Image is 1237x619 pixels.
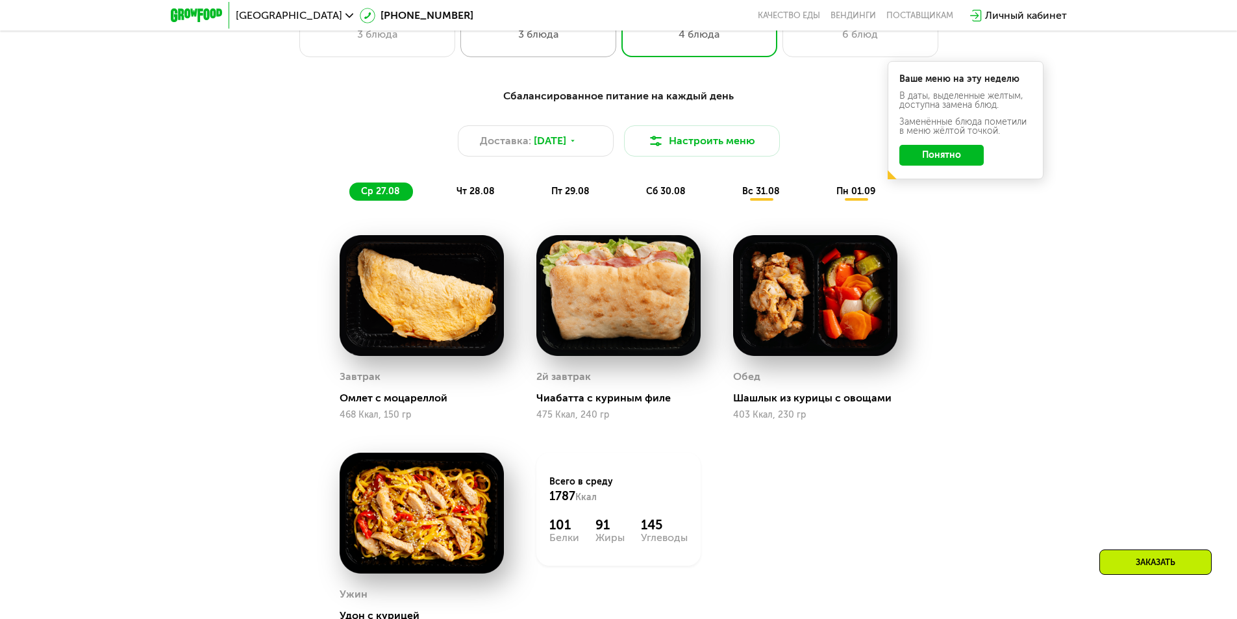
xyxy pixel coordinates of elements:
div: Заменённые блюда пометили в меню жёлтой точкой. [899,118,1032,136]
div: 6 блюд [796,27,925,42]
span: Ккал [575,492,597,503]
div: Всего в среду [549,475,688,504]
div: Белки [549,533,579,543]
div: Заказать [1099,550,1212,575]
div: 4 блюда [635,27,764,42]
a: [PHONE_NUMBER] [360,8,473,23]
span: вс 31.08 [742,186,780,197]
div: 475 Ккал, 240 гр [536,410,701,420]
div: Завтрак [340,367,381,386]
span: сб 30.08 [646,186,686,197]
div: Омлет с моцареллой [340,392,514,405]
button: Настроить меню [624,125,780,157]
span: ср 27.08 [361,186,400,197]
div: В даты, выделенные желтым, доступна замена блюд. [899,92,1032,110]
div: Сбалансированное питание на каждый день [234,88,1003,105]
div: 468 Ккал, 150 гр [340,410,504,420]
div: Жиры [595,533,625,543]
button: Понятно [899,145,984,166]
div: Личный кабинет [985,8,1067,23]
div: Углеводы [641,533,688,543]
div: поставщикам [886,10,953,21]
div: 91 [595,517,625,533]
div: 403 Ккал, 230 гр [733,410,897,420]
a: Вендинги [831,10,876,21]
span: пт 29.08 [551,186,590,197]
div: Обед [733,367,760,386]
div: 101 [549,517,579,533]
div: Ваше меню на эту неделю [899,75,1032,84]
div: 3 блюда [474,27,603,42]
div: 145 [641,517,688,533]
a: Качество еды [758,10,820,21]
span: Доставка: [480,133,531,149]
div: Чиабатта с куриным филе [536,392,711,405]
div: 3 блюда [313,27,442,42]
span: пн 01.09 [836,186,875,197]
span: [DATE] [534,133,566,149]
span: 1787 [549,489,575,503]
div: Шашлык из курицы с овощами [733,392,908,405]
span: чт 28.08 [456,186,495,197]
div: Ужин [340,585,368,604]
span: [GEOGRAPHIC_DATA] [236,10,342,21]
div: 2й завтрак [536,367,591,386]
